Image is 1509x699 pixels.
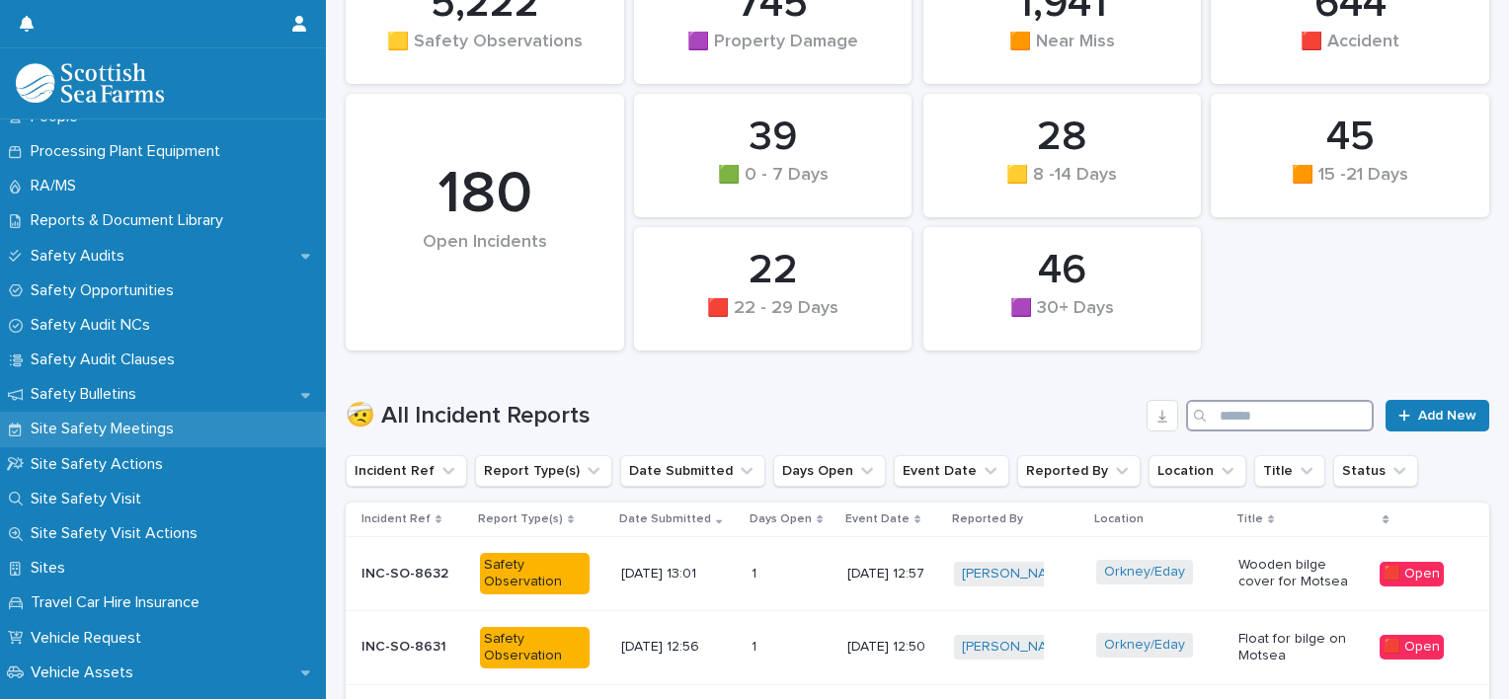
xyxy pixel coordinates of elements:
[619,508,711,530] p: Date Submitted
[23,559,81,578] p: Sites
[1244,165,1456,206] div: 🟧 15 -21 Days
[478,508,563,530] p: Report Type(s)
[1418,409,1476,423] span: Add New
[1104,564,1185,581] a: Orkney/Eday
[346,455,467,487] button: Incident Ref
[957,298,1168,340] div: 🟪 30+ Days
[346,402,1139,430] h1: 🤕 All Incident Reports
[894,455,1009,487] button: Event Date
[1380,562,1444,586] div: 🟥 Open
[957,32,1168,73] div: 🟧 Near Miss
[1236,508,1263,530] p: Title
[962,566,1070,582] a: [PERSON_NAME]
[23,142,236,161] p: Processing Plant Equipment
[847,639,938,656] p: [DATE] 12:50
[23,281,190,300] p: Safety Opportunities
[668,298,879,340] div: 🟥 22 - 29 Days
[752,562,760,582] p: 1
[23,385,152,404] p: Safety Bulletins
[23,350,191,369] p: Safety Audit Clauses
[480,627,590,668] div: Safety Observation
[1104,637,1185,654] a: Orkney/Eday
[1238,631,1348,664] p: Float for bilge on Motsea
[361,508,431,530] p: Incident Ref
[346,610,1489,684] tr: INC-SO-8631Safety Observation[DATE] 12:5611 [DATE] 12:50[PERSON_NAME] Orkney/Eday Float for bilge...
[1254,455,1325,487] button: Title
[23,524,213,543] p: Site Safety Visit Actions
[752,635,760,656] p: 1
[847,566,938,582] p: [DATE] 12:57
[379,232,591,294] div: Open Incidents
[23,211,239,230] p: Reports & Document Library
[668,246,879,295] div: 22
[23,629,157,648] p: Vehicle Request
[1333,455,1418,487] button: Status
[1380,635,1444,660] div: 🟥 Open
[1244,113,1456,162] div: 45
[23,420,190,438] p: Site Safety Meetings
[750,508,812,530] p: Days Open
[379,159,591,230] div: 180
[361,639,464,656] p: INC-SO-8631
[1149,455,1246,487] button: Location
[1386,400,1489,431] a: Add New
[668,113,879,162] div: 39
[773,455,886,487] button: Days Open
[1186,400,1374,431] input: Search
[1244,32,1456,73] div: 🟥 Accident
[1017,455,1141,487] button: Reported By
[962,639,1070,656] a: [PERSON_NAME]
[668,32,879,73] div: 🟪 Property Damage
[957,113,1168,162] div: 28
[957,165,1168,206] div: 🟨 8 -14 Days
[23,490,157,508] p: Site Safety Visit
[952,508,1023,530] p: Reported By
[23,177,92,195] p: RA/MS
[845,508,910,530] p: Event Date
[23,316,166,335] p: Safety Audit NCs
[379,32,591,73] div: 🟨 Safety Observations
[23,593,215,612] p: Travel Car Hire Insurance
[23,455,179,474] p: Site Safety Actions
[23,663,149,682] p: Vehicle Assets
[1238,557,1348,590] p: Wooden bilge cover for Motsea
[480,553,590,594] div: Safety Observation
[475,455,612,487] button: Report Type(s)
[621,566,731,582] p: [DATE] 13:01
[957,246,1168,295] div: 46
[668,165,879,206] div: 🟩 0 - 7 Days
[1094,508,1144,530] p: Location
[16,63,164,103] img: bPIBxiqnSb2ggTQWdOVV
[621,639,731,656] p: [DATE] 12:56
[346,537,1489,611] tr: INC-SO-8632Safety Observation[DATE] 13:0111 [DATE] 12:57[PERSON_NAME] Orkney/Eday Wooden bilge co...
[23,247,140,266] p: Safety Audits
[620,455,765,487] button: Date Submitted
[361,566,464,582] p: INC-SO-8632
